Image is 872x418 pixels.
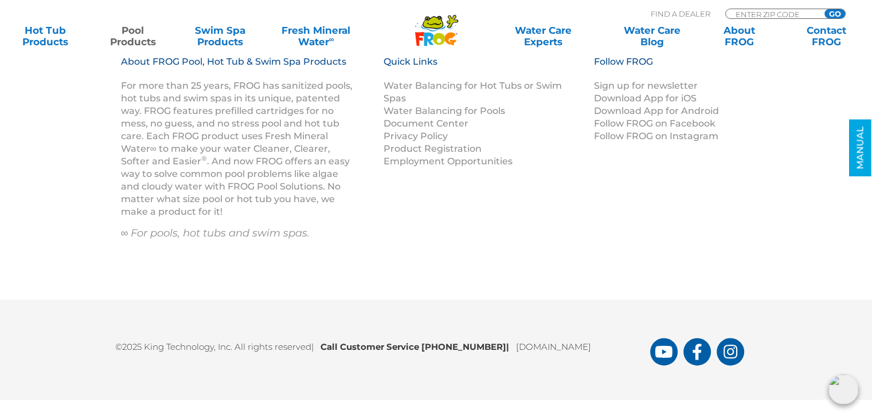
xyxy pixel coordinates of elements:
a: Follow FROG on Instagram [593,131,718,141]
a: Employment Opportunities [384,156,513,167]
a: Fresh MineralWater∞ [273,25,358,48]
a: ContactFROG [793,25,861,48]
a: FROG Products Instagram Page [717,338,744,365]
h3: About FROG Pool, Hot Tub & Swim Spa Products [121,56,355,80]
a: Hot TubProducts [11,25,79,48]
sup: ® [201,154,207,163]
a: Download App for Android [593,105,718,116]
a: Water CareBlog [618,25,686,48]
b: Call Customer Service [PHONE_NUMBER] [320,341,516,352]
h3: Follow FROG [593,56,737,80]
a: FROG Products Facebook Page [683,338,711,365]
input: GO [824,9,845,18]
a: Sign up for newsletter [593,80,697,91]
a: Water Balancing for Pools [384,105,505,116]
a: Privacy Policy [384,131,448,141]
input: Zip Code Form [734,9,812,19]
span: | [311,341,314,352]
a: PoolProducts [99,25,166,48]
a: Product Registration [384,143,482,154]
p: ©2025 King Technology, Inc. All rights reserved [115,334,650,354]
a: Water CareExperts [488,25,599,48]
img: openIcon [828,374,858,404]
em: ∞ For pools, hot tubs and swim spas. [121,227,310,239]
a: [DOMAIN_NAME] [516,341,591,352]
a: MANUAL [849,120,871,176]
a: Follow FROG on Facebook [593,118,715,129]
a: AboutFROG [705,25,773,48]
a: Swim SpaProducts [186,25,254,48]
a: Download App for iOS [593,93,696,104]
p: For more than 25 years, FROG has sanitized pools, hot tubs and swim spas in its unique, patented ... [121,80,355,218]
a: Water Balancing for Hot Tubs or Swim Spas [384,80,562,104]
p: Find A Dealer [651,9,710,19]
h3: Quick Links [384,56,580,80]
a: FROG Products You Tube Page [650,338,678,365]
sup: ∞ [329,35,334,44]
span: | [506,341,509,352]
a: Document Center [384,118,468,129]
